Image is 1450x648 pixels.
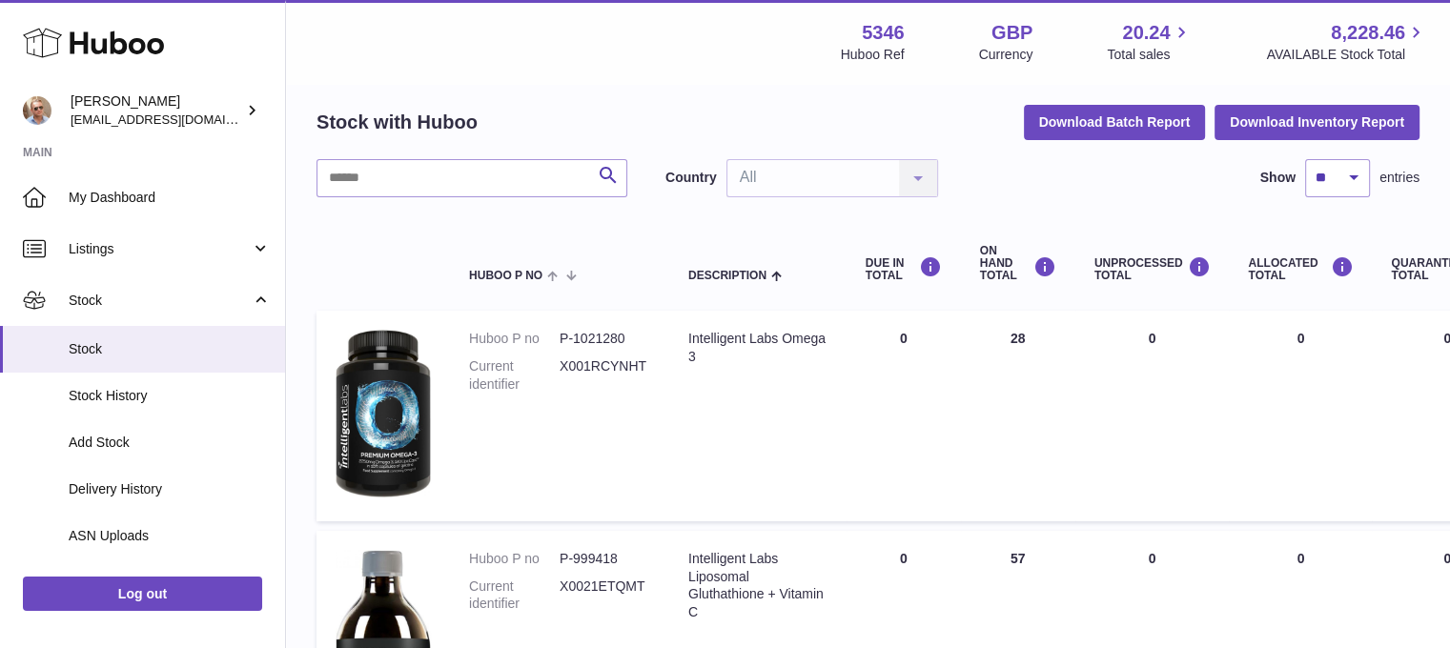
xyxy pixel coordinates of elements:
[991,20,1032,46] strong: GBP
[862,20,905,46] strong: 5346
[961,311,1075,521] td: 28
[71,92,242,129] div: [PERSON_NAME]
[1266,46,1427,64] span: AVAILABLE Stock Total
[688,330,827,366] div: Intelligent Labs Omega 3
[688,550,827,622] div: Intelligent Labs Liposomal Gluthathione + Vitamin C
[560,357,650,394] dd: X001RCYNHT
[979,46,1033,64] div: Currency
[847,311,961,521] td: 0
[1229,311,1372,521] td: 0
[1075,311,1230,521] td: 0
[866,256,942,282] div: DUE IN TOTAL
[469,357,560,394] dt: Current identifier
[1024,105,1206,139] button: Download Batch Report
[560,550,650,568] dd: P-999418
[69,240,251,258] span: Listings
[560,577,650,614] dd: X0021ETQMT
[69,527,271,545] span: ASN Uploads
[469,577,560,614] dt: Current identifier
[841,46,905,64] div: Huboo Ref
[1379,169,1419,187] span: entries
[1107,46,1192,64] span: Total sales
[1260,169,1296,187] label: Show
[1107,20,1192,64] a: 20.24 Total sales
[23,96,51,125] img: support@radoneltd.co.uk
[69,292,251,310] span: Stock
[980,245,1056,283] div: ON HAND Total
[1266,20,1427,64] a: 8,228.46 AVAILABLE Stock Total
[665,169,717,187] label: Country
[1331,20,1405,46] span: 8,228.46
[1248,256,1353,282] div: ALLOCATED Total
[469,550,560,568] dt: Huboo P no
[69,434,271,452] span: Add Stock
[469,330,560,348] dt: Huboo P no
[469,270,542,282] span: Huboo P no
[1122,20,1170,46] span: 20.24
[69,387,271,405] span: Stock History
[1094,256,1211,282] div: UNPROCESSED Total
[23,577,262,611] a: Log out
[69,480,271,498] span: Delivery History
[560,330,650,348] dd: P-1021280
[69,340,271,358] span: Stock
[1215,105,1419,139] button: Download Inventory Report
[688,270,766,282] span: Description
[69,189,271,207] span: My Dashboard
[317,110,478,135] h2: Stock with Huboo
[336,330,431,497] img: product image
[71,111,280,127] span: [EMAIL_ADDRESS][DOMAIN_NAME]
